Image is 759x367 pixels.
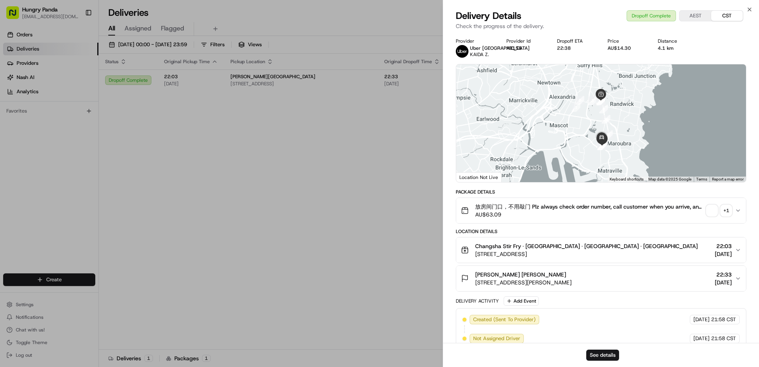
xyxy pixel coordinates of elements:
[473,316,536,323] span: Created (Sent To Provider)
[604,130,613,139] div: 11
[456,266,746,291] button: [PERSON_NAME] [PERSON_NAME][STREET_ADDRESS][PERSON_NAME]22:33[DATE]
[475,211,703,218] span: AU$63.09
[8,115,21,128] img: Bea Lacdao
[21,51,130,59] input: Clear
[715,271,732,279] span: 22:33
[134,78,144,87] button: Start new chat
[75,177,127,184] span: API Documentation
[557,45,595,51] div: 22:38
[597,141,606,150] div: 17
[26,144,29,150] span: •
[30,144,49,150] span: 8月15日
[8,177,14,184] div: 📗
[456,198,746,223] button: 放房间门口，不用敲门 Plz always check order number, call customer when you arrive, any delivery issues, Con...
[66,122,68,129] span: •
[64,173,130,188] a: 💻API Documentation
[456,45,468,58] img: uber-new-logo.jpeg
[715,250,732,258] span: [DATE]
[475,250,698,258] span: [STREET_ADDRESS]
[25,122,64,129] span: [PERSON_NAME]
[602,115,610,124] div: 10
[648,177,691,181] span: Map data ©2025 Google
[8,8,24,24] img: Nash
[36,75,130,83] div: Start new chat
[721,205,732,216] div: + 1
[456,38,494,44] div: Provider
[16,123,22,129] img: 1736555255976-a54dd68f-1ca7-489b-9aae-adbdc363a1c4
[715,242,732,250] span: 22:03
[456,172,502,182] div: Location Not Live
[475,271,566,279] span: [PERSON_NAME] [PERSON_NAME]
[456,22,746,30] p: Check the progress of the delivery.
[8,75,22,90] img: 1736555255976-a54dd68f-1ca7-489b-9aae-adbdc363a1c4
[711,335,736,342] span: 21:58 CST
[506,38,544,44] div: Provider Id
[693,335,710,342] span: [DATE]
[712,177,744,181] a: Report a map error
[475,242,698,250] span: Changsha Stir Fry · [GEOGRAPHIC_DATA] · [GEOGRAPHIC_DATA] · [GEOGRAPHIC_DATA]
[557,38,595,44] div: Dropoff ETA
[16,177,60,184] span: Knowledge Base
[715,279,732,286] span: [DATE]
[458,172,484,182] img: Google
[506,45,522,51] button: AB153
[693,316,710,323] span: [DATE]
[17,75,31,90] img: 4281594248423_2fcf9dad9f2a874258b8_72.png
[8,103,53,109] div: Past conversations
[706,205,732,216] button: +1
[475,203,703,211] span: 放房间门口，不用敲门 Plz always check order number, call customer when you arrive, any delivery issues, Con...
[79,196,96,202] span: Pylon
[711,11,743,21] button: CST
[599,105,608,113] div: 9
[475,279,572,286] span: [STREET_ADDRESS][PERSON_NAME]
[610,177,644,182] button: Keyboard shortcuts
[456,189,746,195] div: Package Details
[67,177,73,184] div: 💻
[458,172,484,182] a: Open this area in Google Maps (opens a new window)
[470,45,530,51] span: Uber [GEOGRAPHIC_DATA]
[504,296,539,306] button: Add Event
[456,9,521,22] span: Delivery Details
[470,51,489,58] span: KAIDA Z.
[36,83,109,90] div: We're available if you need us!
[123,101,144,111] button: See all
[70,122,89,129] span: 8月19日
[711,316,736,323] span: 21:58 CST
[56,196,96,202] a: Powered byPylon
[658,38,696,44] div: Distance
[576,96,584,105] div: 2
[473,335,520,342] span: Not Assigned Driver
[608,45,646,51] div: AU$14.30
[586,350,619,361] button: See details
[658,45,696,51] div: 4.1 km
[8,32,144,44] p: Welcome 👋
[588,96,597,105] div: 3
[5,173,64,188] a: 📗Knowledge Base
[456,237,746,263] button: Changsha Stir Fry · [GEOGRAPHIC_DATA] · [GEOGRAPHIC_DATA] · [GEOGRAPHIC_DATA][STREET_ADDRESS]22:0...
[456,228,746,235] div: Location Details
[696,177,707,181] a: Terms (opens in new tab)
[608,38,646,44] div: Price
[572,103,580,112] div: 1
[456,298,499,304] div: Delivery Activity
[680,11,711,21] button: AEST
